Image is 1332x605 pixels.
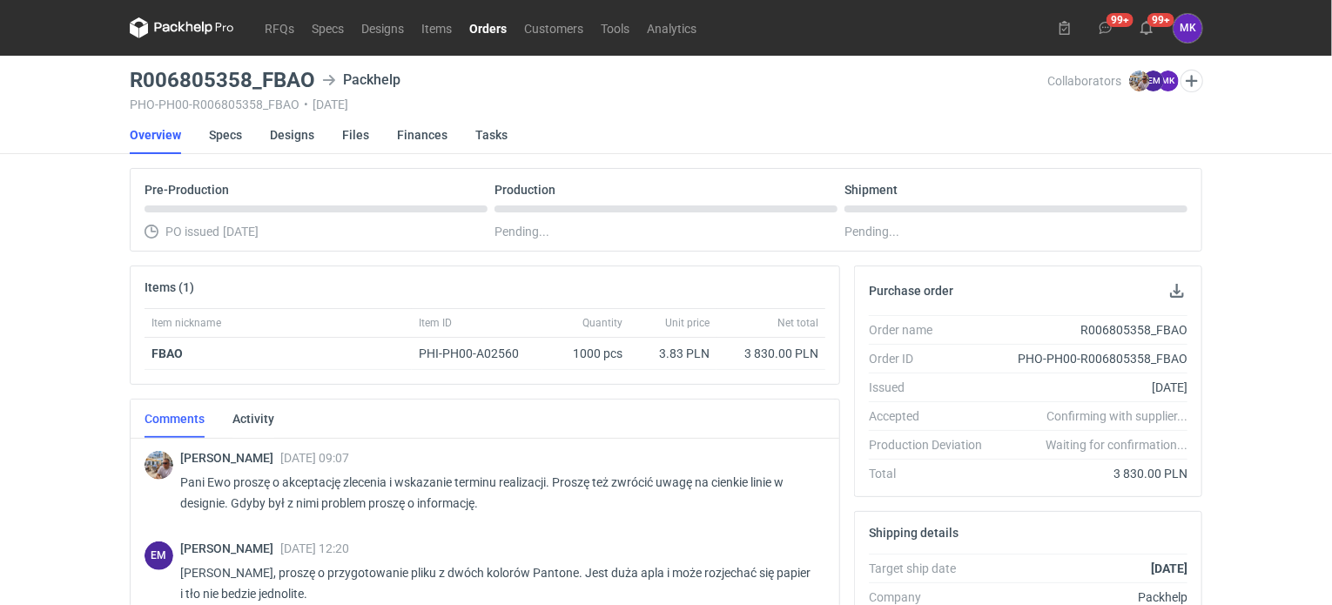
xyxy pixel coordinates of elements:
em: Confirming with supplier... [1046,409,1187,423]
span: Net total [777,316,818,330]
button: 99+ [1133,14,1160,42]
span: Quantity [582,316,622,330]
h2: Shipping details [869,526,959,540]
div: Issued [869,379,996,396]
div: Production Deviation [869,436,996,454]
img: Michał Palasek [145,451,173,480]
figcaption: EM [1143,71,1164,91]
div: PHO-PH00-R006805358_FBAO [996,350,1187,367]
div: Order ID [869,350,996,367]
figcaption: MK [1158,71,1179,91]
div: PHI-PH00-A02560 [419,345,535,362]
div: 3 830.00 PLN [723,345,818,362]
strong: [DATE] [1151,561,1187,575]
a: Specs [209,116,242,154]
span: Collaborators [1048,74,1122,88]
span: [PERSON_NAME] [180,541,280,555]
span: Unit price [665,316,710,330]
button: Download PO [1167,280,1187,301]
a: Files [342,116,369,154]
div: Pending... [844,221,1187,242]
a: FBAO [151,346,183,360]
span: Item nickname [151,316,221,330]
button: 99+ [1092,14,1120,42]
a: RFQs [256,17,303,38]
span: [DATE] 12:20 [280,541,349,555]
p: Production [494,183,555,197]
div: Packhelp [322,70,400,91]
div: Order name [869,321,996,339]
figcaption: EM [145,541,173,570]
div: Martyna Kozyra [1174,14,1202,43]
button: Edit collaborators [1181,70,1203,92]
div: PHO-PH00-R006805358_FBAO [DATE] [130,97,1048,111]
h2: Items (1) [145,280,194,294]
div: Ewa Mroczkowska [145,541,173,570]
div: [DATE] [996,379,1187,396]
a: Customers [515,17,592,38]
a: Designs [353,17,413,38]
span: [DATE] [223,221,259,242]
p: Shipment [844,183,898,197]
div: Accepted [869,407,996,425]
p: Pani Ewo proszę o akceptację zlecenia i wskazanie terminu realizacji. Proszę też zwrócić uwagę na... [180,472,811,514]
div: R006805358_FBAO [996,321,1187,339]
a: Overview [130,116,181,154]
a: Activity [232,400,274,438]
a: Items [413,17,461,38]
div: Total [869,465,996,482]
span: Pending... [494,221,549,242]
span: [DATE] 09:07 [280,451,349,465]
a: Designs [270,116,314,154]
p: Pre-Production [145,183,229,197]
a: Analytics [638,17,705,38]
h3: R006805358_FBAO [130,70,315,91]
a: Tools [592,17,638,38]
p: [PERSON_NAME], proszę o przygotowanie pliku z dwóch kolorów Pantone. Jest duża apla i może rozjec... [180,562,811,604]
a: Orders [461,17,515,38]
button: MK [1174,14,1202,43]
em: Waiting for confirmation... [1046,436,1187,454]
img: Michał Palasek [1129,71,1150,91]
span: [PERSON_NAME] [180,451,280,465]
div: 3.83 PLN [636,345,710,362]
span: • [304,97,308,111]
span: Item ID [419,316,452,330]
a: Comments [145,400,205,438]
h2: Purchase order [869,284,953,298]
a: Tasks [475,116,508,154]
a: Specs [303,17,353,38]
div: 1000 pcs [542,338,629,370]
svg: Packhelp Pro [130,17,234,38]
a: Finances [397,116,447,154]
div: PO issued [145,221,488,242]
div: 3 830.00 PLN [996,465,1187,482]
div: Target ship date [869,560,996,577]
